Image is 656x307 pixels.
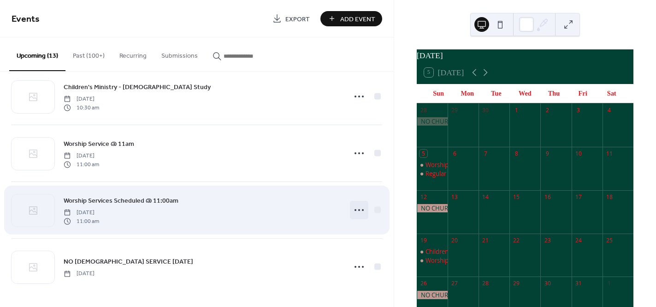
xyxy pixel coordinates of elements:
div: 27 [451,280,459,288]
div: 1 [605,280,613,288]
span: Add Event [340,14,375,24]
div: 9 [544,150,551,157]
div: 13 [451,193,459,201]
div: 29 [451,106,459,114]
span: 11:00 am [64,217,99,225]
div: 21 [482,236,490,244]
div: Worship Service @ 11am [417,256,448,265]
div: 23 [544,236,551,244]
div: 29 [513,280,520,288]
span: Worship Services Scheduled @ 11:00am [64,196,178,206]
span: [DATE] [64,270,95,278]
div: 20 [451,236,459,244]
div: Regular Corp Mtg [417,169,448,178]
span: [DATE] [64,152,99,160]
div: 24 [574,236,582,244]
div: Sat [597,84,626,103]
div: Tue [482,84,511,103]
a: Worship Services Scheduled @ 11:00am [64,195,178,206]
div: Worship Service @ 11am [417,161,448,169]
div: Worship Service @ 11am [426,256,494,265]
div: NO CHURCH SERVICE TODAY [417,291,448,299]
div: 11 [605,150,613,157]
span: [DATE] [64,209,99,217]
div: 8 [513,150,520,157]
a: Children's Ministry - [DEMOGRAPHIC_DATA] Study [64,82,211,92]
div: 17 [574,193,582,201]
button: Past (100+) [65,37,112,70]
div: Wed [511,84,540,103]
div: 18 [605,193,613,201]
div: 5 [420,150,427,157]
div: Worship Service @ 11am [426,161,494,169]
button: Submissions [154,37,205,70]
div: 16 [544,193,551,201]
div: 3 [574,106,582,114]
div: Sun [424,84,453,103]
a: Worship Service @ 11am [64,138,134,149]
div: NO CHURCH SERVICE TODAY [417,117,448,126]
div: 2 [544,106,551,114]
div: 10 [574,150,582,157]
div: Mon [453,84,482,103]
span: Worship Service @ 11am [64,139,134,149]
span: Children's Ministry - [DEMOGRAPHIC_DATA] Study [64,83,211,92]
div: 30 [544,280,551,288]
div: 19 [420,236,427,244]
div: [DATE] [417,49,633,61]
div: 31 [574,280,582,288]
span: Export [285,14,310,24]
div: 28 [420,106,427,114]
a: NO [DEMOGRAPHIC_DATA] SERVICE [DATE] [64,256,193,267]
div: 30 [482,106,490,114]
button: Add Event [320,11,382,26]
button: Recurring [112,37,154,70]
div: 28 [482,280,490,288]
div: Thu [539,84,568,103]
div: Children's Ministry - [DEMOGRAPHIC_DATA] Study [426,247,563,256]
div: NO CHURCH SERVICE TODAY [417,204,448,212]
button: Upcoming (13) [9,37,65,71]
a: Export [266,11,317,26]
span: NO [DEMOGRAPHIC_DATA] SERVICE [DATE] [64,257,193,267]
span: Events [12,10,40,28]
div: 26 [420,280,427,288]
div: 22 [513,236,520,244]
span: 10:30 am [64,103,99,112]
div: 7 [482,150,490,157]
div: 1 [513,106,520,114]
div: 12 [420,193,427,201]
span: 11:00 am [64,160,99,169]
div: 4 [605,106,613,114]
span: [DATE] [64,95,99,103]
div: 15 [513,193,520,201]
div: 6 [451,150,459,157]
div: Fri [568,84,597,103]
div: 25 [605,236,613,244]
div: Children's Ministry - Bible Study [417,247,448,256]
div: 14 [482,193,490,201]
div: Regular Corp Mtg [426,169,473,178]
